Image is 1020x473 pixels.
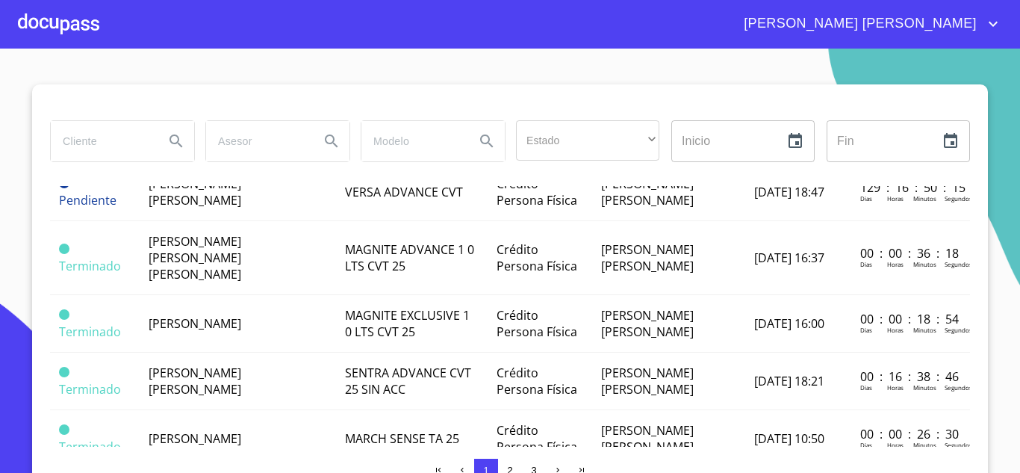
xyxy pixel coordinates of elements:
[314,123,349,159] button: Search
[601,307,694,340] span: [PERSON_NAME] [PERSON_NAME]
[860,260,872,268] p: Dias
[345,430,459,447] span: MARCH SENSE TA 25
[497,307,577,340] span: Crédito Persona Física
[345,241,474,274] span: MAGNITE ADVANCE 1 0 LTS CVT 25
[860,383,872,392] p: Dias
[860,441,872,449] p: Dias
[149,430,241,447] span: [PERSON_NAME]
[754,250,824,266] span: [DATE] 16:37
[59,381,121,398] span: Terminado
[206,121,308,161] input: search
[733,12,1002,36] button: account of current user
[860,368,961,385] p: 00 : 16 : 38 : 46
[601,241,694,274] span: [PERSON_NAME] [PERSON_NAME]
[59,258,121,274] span: Terminado
[887,194,904,203] p: Horas
[497,365,577,398] span: Crédito Persona Física
[860,311,961,327] p: 00 : 00 : 18 : 54
[59,367,69,377] span: Terminado
[860,245,961,262] p: 00 : 00 : 36 : 18
[59,244,69,254] span: Terminado
[345,307,470,340] span: MAGNITE EXCLUSIVE 1 0 LTS CVT 25
[59,309,69,320] span: Terminado
[345,184,463,200] span: VERSA ADVANCE CVT
[913,326,936,334] p: Minutos
[516,120,659,161] div: ​
[361,121,463,161] input: search
[887,260,904,268] p: Horas
[860,179,961,196] p: 129 : 16 : 50 : 15
[860,426,961,442] p: 00 : 00 : 26 : 30
[754,373,824,389] span: [DATE] 18:21
[754,315,824,332] span: [DATE] 16:00
[913,441,936,449] p: Minutos
[59,424,69,435] span: Terminado
[497,241,577,274] span: Crédito Persona Física
[945,260,972,268] p: Segundos
[149,365,241,398] span: [PERSON_NAME] [PERSON_NAME]
[860,194,872,203] p: Dias
[887,383,904,392] p: Horas
[754,184,824,200] span: [DATE] 18:47
[887,326,904,334] p: Horas
[158,123,194,159] button: Search
[345,365,471,398] span: SENTRA ADVANCE CVT 25 SIN ACC
[497,422,577,455] span: Crédito Persona Física
[149,233,241,282] span: [PERSON_NAME] [PERSON_NAME] [PERSON_NAME]
[149,315,241,332] span: [PERSON_NAME]
[469,123,505,159] button: Search
[945,194,972,203] p: Segundos
[754,430,824,447] span: [DATE] 10:50
[51,121,152,161] input: search
[945,383,972,392] p: Segundos
[887,441,904,449] p: Horas
[59,439,121,455] span: Terminado
[945,441,972,449] p: Segundos
[733,12,984,36] span: [PERSON_NAME] [PERSON_NAME]
[913,383,936,392] p: Minutos
[497,176,577,208] span: Crédito Persona Física
[945,326,972,334] p: Segundos
[601,422,694,455] span: [PERSON_NAME] [PERSON_NAME]
[59,192,116,208] span: Pendiente
[601,365,694,398] span: [PERSON_NAME] [PERSON_NAME]
[860,326,872,334] p: Dias
[149,176,241,208] span: [PERSON_NAME] [PERSON_NAME]
[601,176,694,208] span: [PERSON_NAME] [PERSON_NAME]
[59,324,121,340] span: Terminado
[913,260,936,268] p: Minutos
[913,194,936,203] p: Minutos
